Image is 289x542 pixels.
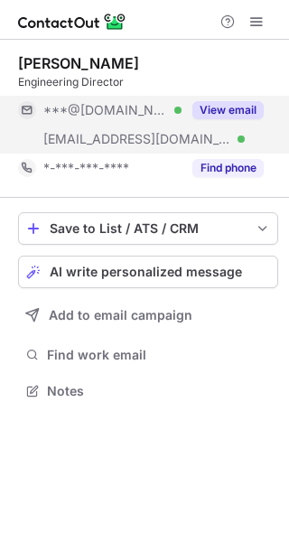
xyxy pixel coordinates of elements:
[18,256,278,288] button: AI write personalized message
[18,212,278,245] button: save-profile-one-click
[18,54,139,72] div: [PERSON_NAME]
[47,383,271,399] span: Notes
[18,74,278,90] div: Engineering Director
[50,221,247,236] div: Save to List / ATS / CRM
[49,308,192,322] span: Add to email campaign
[192,159,264,177] button: Reveal Button
[18,342,278,368] button: Find work email
[18,11,126,33] img: ContactOut v5.3.10
[47,347,271,363] span: Find work email
[43,131,231,147] span: [EMAIL_ADDRESS][DOMAIN_NAME]
[43,102,168,118] span: ***@[DOMAIN_NAME]
[50,265,242,279] span: AI write personalized message
[18,299,278,332] button: Add to email campaign
[18,378,278,404] button: Notes
[192,101,264,119] button: Reveal Button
